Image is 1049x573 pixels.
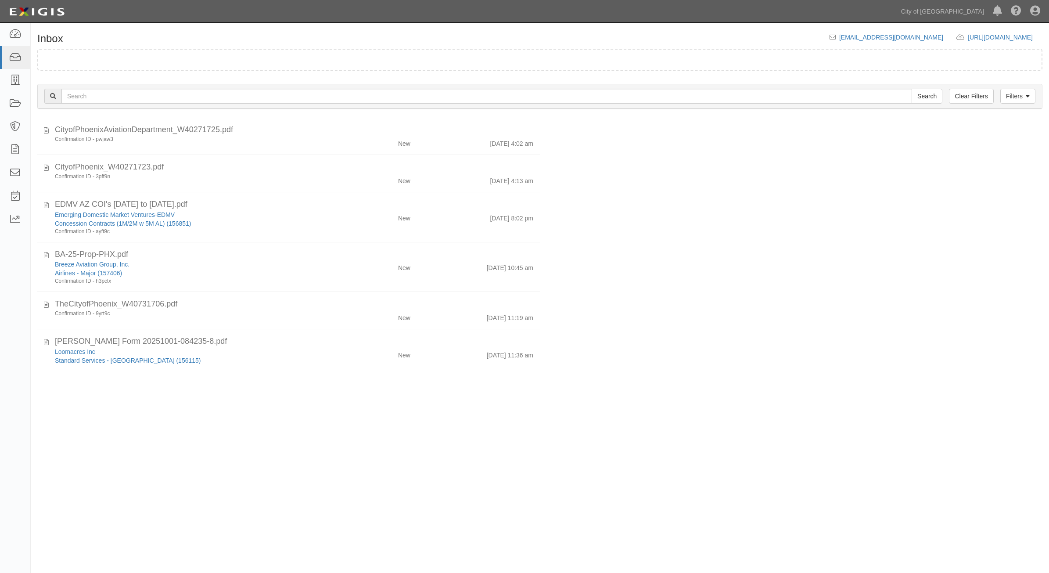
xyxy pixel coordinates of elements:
[55,162,533,173] div: CityofPhoenix_W40271723.pdf
[55,336,533,347] div: ACORD Form 20251001-084235-8.pdf
[398,310,410,322] div: New
[398,347,410,360] div: New
[55,270,122,277] a: Airlines - Major (157406)
[490,136,533,148] div: [DATE] 4:02 am
[487,260,533,272] div: [DATE] 10:45 am
[968,34,1042,41] a: [URL][DOMAIN_NAME]
[398,210,410,223] div: New
[487,347,533,360] div: [DATE] 11:36 am
[55,173,328,180] div: Confirmation ID - 3pff9n
[398,136,410,148] div: New
[55,220,191,227] a: Concession Contracts (1M/2M w 5M AL) (156851)
[61,89,912,104] input: Search
[912,89,942,104] input: Search
[398,260,410,272] div: New
[55,210,328,219] div: Emerging Domestic Market Ventures-EDMV
[55,124,533,136] div: CityofPhoenixAviationDepartment_W40271725.pdf
[55,356,328,365] div: Standard Services - Airside (156115)
[1000,89,1035,104] a: Filters
[55,136,328,143] div: Confirmation ID - pwjaw3
[897,3,988,20] a: City of [GEOGRAPHIC_DATA]
[839,34,943,41] a: [EMAIL_ADDRESS][DOMAIN_NAME]
[55,219,328,228] div: Concession Contracts (1M/2M w 5M AL) (156851)
[55,348,95,355] a: Loomacres Inc
[55,249,533,260] div: BA-25-Prop-PHX.pdf
[55,357,201,364] a: Standard Services - [GEOGRAPHIC_DATA] (156115)
[55,261,129,268] a: Breeze Aviation Group, Inc.
[55,277,328,285] div: Confirmation ID - h3pctx
[55,347,328,356] div: Loomacres Inc
[55,260,328,269] div: Breeze Aviation Group, Inc.
[55,269,328,277] div: Airlines - Major (157406)
[55,310,328,317] div: Confirmation ID - 9yrt9c
[490,173,533,185] div: [DATE] 4:13 am
[398,173,410,185] div: New
[55,299,533,310] div: TheCityofPhoenix_W40731706.pdf
[55,228,328,235] div: Confirmation ID - ayft9c
[55,199,533,210] div: EDMV AZ COI's 10.1.25 to 10.1.26.pdf
[490,210,533,223] div: [DATE] 8:02 pm
[1011,6,1021,17] i: Help Center - Complianz
[487,310,533,322] div: [DATE] 11:19 am
[55,211,175,218] a: Emerging Domestic Market Ventures-EDMV
[949,89,993,104] a: Clear Filters
[37,33,63,44] h1: Inbox
[7,4,67,20] img: logo-5460c22ac91f19d4615b14bd174203de0afe785f0fc80cf4dbbc73dc1793850b.png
